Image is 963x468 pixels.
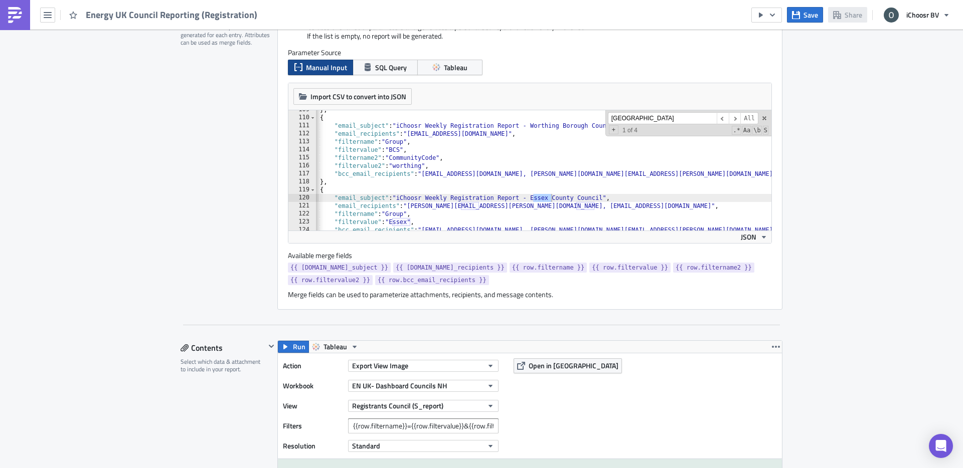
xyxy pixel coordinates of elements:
p: 2. Your daily figures, and your registrations per postcode (.xls) [4,36,479,43]
img: PushMetrics [7,7,23,23]
label: Action [283,358,343,373]
input: Filter1=Value1&... [348,418,499,433]
span: EN UK- Dashboard Councils NH [352,380,447,391]
span: Run [293,341,305,353]
button: Manual Input [288,60,353,75]
div: 119 [288,186,316,194]
div: 124 [288,226,316,234]
a: {{ row.filtername }} [510,263,587,273]
button: Import CSV to convert into JSON [293,88,412,105]
div: 121 [288,202,316,210]
span: {{ [DOMAIN_NAME]_subject }} [290,263,388,273]
div: 110 [288,114,316,122]
span: ​ [729,112,741,125]
span: 1 of 4 [618,126,641,134]
div: 114 [288,146,316,154]
button: EN UK- Dashboard Councils NH [348,380,499,392]
div: Select which data & attachment to include in your report. [181,358,265,373]
div: 112 [288,130,316,138]
span: Open in [GEOGRAPHIC_DATA] [529,360,618,371]
span: Save [804,10,818,20]
span: Registrants Council (S_report) [352,400,443,411]
label: View [283,398,343,413]
span: Whole Word Search [752,126,761,135]
span: {{ row.filtername }} [512,263,585,273]
button: Hide content [265,340,277,352]
span: Import CSV to convert into JSON [310,91,406,102]
span: SQL Query [375,62,407,73]
span: or you can contact your Relationship Manager directly. [116,46,391,54]
a: {{ [DOMAIN_NAME]_subject }} [288,263,391,273]
button: Open in [GEOGRAPHIC_DATA] [514,358,622,373]
p: 1. Your registration overview and headline figures (.pdf) [4,25,479,33]
img: Avatar [883,7,900,24]
input: Search for [608,112,717,125]
p: Hi, [4,4,479,12]
u: do not [24,54,44,61]
p: The Data Analysis Team [4,85,479,92]
button: Tableau [417,60,483,75]
div: 113 [288,138,316,146]
a: {{ row.filtervalue }} [589,263,671,273]
div: 117 [288,170,316,178]
span: Tableau [324,341,347,353]
a: {{ row.filtervalue2 }} [288,275,373,285]
span: Alt-Enter [740,112,758,125]
span: {{ row.filtervalue2 }} [290,275,370,285]
body: Rich Text Area. Press ALT-0 for help. [4,4,479,134]
span: Tableau [444,62,467,73]
div: Iterates over a list of parameters and generates a personalised report for each entry in the list... [288,23,772,48]
a: relationshipmanager@[DOMAIN_NAME] [116,46,234,54]
button: SQL Query [353,60,418,75]
span: ​ [717,112,729,125]
div: 122 [288,210,316,218]
span: RegExp Search [732,126,741,135]
span: JSON [741,231,756,242]
label: Available merge fields [288,251,363,260]
div: 118 [288,178,316,186]
span: Export View Image [352,360,408,371]
span: Share [845,10,862,20]
div: Merge fields can be used to parameterize attachments, recipients, and message contents. [288,290,772,299]
button: Share [828,7,867,23]
p: Please see attached for your weekly collective switching update. This email contains the followin... [4,15,479,22]
button: iChoosr BV [878,4,955,26]
span: Toggle Replace mode [609,125,618,134]
span: {{ row.bcc_email_recipients }} [378,275,487,285]
span: {{ row.filtername2 }} [676,263,752,273]
div: Contents [181,340,265,355]
p: Best wishes, [4,64,479,71]
span: Manual Input [306,62,347,73]
label: Workbook [283,378,343,393]
span: iChoosr BV [906,10,939,20]
span: Standard [352,440,380,451]
button: Registrants Council (S_report) [348,400,499,412]
button: JSON [737,231,771,243]
span: Energy UK Council Reporting (Registration) [86,9,258,21]
span: {{ row.filtervalue }} [592,263,668,273]
div: 115 [288,154,316,162]
button: Export View Image [348,360,499,372]
label: Filters [283,418,343,433]
button: Run [278,341,309,353]
button: Tableau [308,341,362,353]
a: {{ row.bcc_email_recipients }} [375,275,489,285]
a: {{ [DOMAIN_NAME]_recipients }} [393,263,507,273]
div: Please reply to this email, the reply mailbox to this email address is not monitored. [4,54,479,61]
div: 123 [288,218,316,226]
span: Search In Selection [763,126,768,135]
div: 111 [288,122,316,130]
label: Parameter Source [288,48,772,57]
div: 120 [288,194,316,202]
span: {{ [DOMAIN_NAME]_recipients }} [396,263,505,273]
div: Define a list of parameters to iterate over. One report will be generated for each entry. Attribu... [181,16,271,47]
div: 116 [288,162,316,170]
div: Open Intercom Messenger [929,434,953,458]
span: CaseSensitive Search [742,126,751,135]
div: If you have any questions please email [4,46,479,54]
button: Save [787,7,823,23]
button: Standard [348,440,499,452]
label: Resolution [283,438,343,453]
a: {{ row.filtername2 }} [673,263,754,273]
